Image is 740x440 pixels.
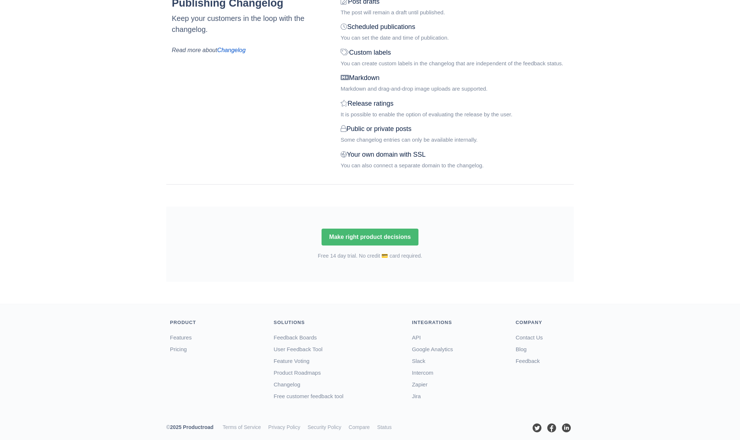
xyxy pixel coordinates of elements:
[274,334,317,341] a: Feedback Boards
[412,393,421,399] a: Jira
[223,424,261,430] a: Terms of Service
[341,85,574,93] div: Markdown and drag-and-drop image uploads are supported.
[170,334,192,341] a: Features
[274,370,321,376] a: Product Roadmaps
[274,393,344,399] a: Free customer feedback tool
[308,424,341,430] a: Security Policy
[412,381,428,388] a: Zapier
[341,150,574,160] div: Your own domain with SSL
[532,422,543,433] img: Productroad Twitter
[166,252,574,260] div: Free 14 day trial. No credit 💳 card required.
[516,334,543,341] a: Contact Us
[516,358,540,364] a: Feedback
[516,346,527,352] a: Blog
[341,99,574,109] div: Release ratings
[546,425,557,430] a: Productroad Facebook
[341,8,574,17] div: The post will remain a draft until published.
[166,423,219,433] div: ©
[341,73,574,83] div: Markdown
[349,424,370,430] a: Compare
[170,424,213,430] span: 2025 Productroad
[268,424,300,430] a: Privacy Policy
[561,422,572,433] img: Productroad LinkedIn
[172,46,327,55] div: Read more about
[170,346,187,352] a: Pricing
[341,110,574,119] div: It is possible to enable the option of evaluating the release by the user.
[217,47,246,53] a: Changelog
[412,334,421,341] a: API
[341,124,574,134] div: Public or private posts
[341,34,574,42] div: You can set the date and time of publication.
[377,424,392,430] a: Status
[322,229,418,246] a: Make right product decisions
[341,22,574,32] div: Scheduled publications
[341,161,574,170] div: You can also connect a separate domain to the changelog.
[412,346,453,352] a: Google Analytics
[341,59,574,68] div: You can create custom labels in the changelog that are independent of the feedback status.
[274,358,310,364] a: Feature Voting
[561,425,572,430] a: Productroad LinkedIn
[341,48,574,58] div: Custom labels
[172,13,327,35] div: Keep your customers in the loop with the changelog.
[412,370,433,376] a: Intercom
[546,422,557,433] img: Productroad Facebook
[516,319,574,326] div: Company
[341,136,574,144] div: Some changelog entries can only be available internally.
[532,425,543,430] a: Productroad Twitter
[412,358,425,364] a: Slack
[274,381,301,388] a: Changelog
[274,319,401,326] div: Solutions
[412,319,505,326] div: Integrations
[170,319,263,326] div: Product
[274,346,323,352] a: User Feedback Tool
